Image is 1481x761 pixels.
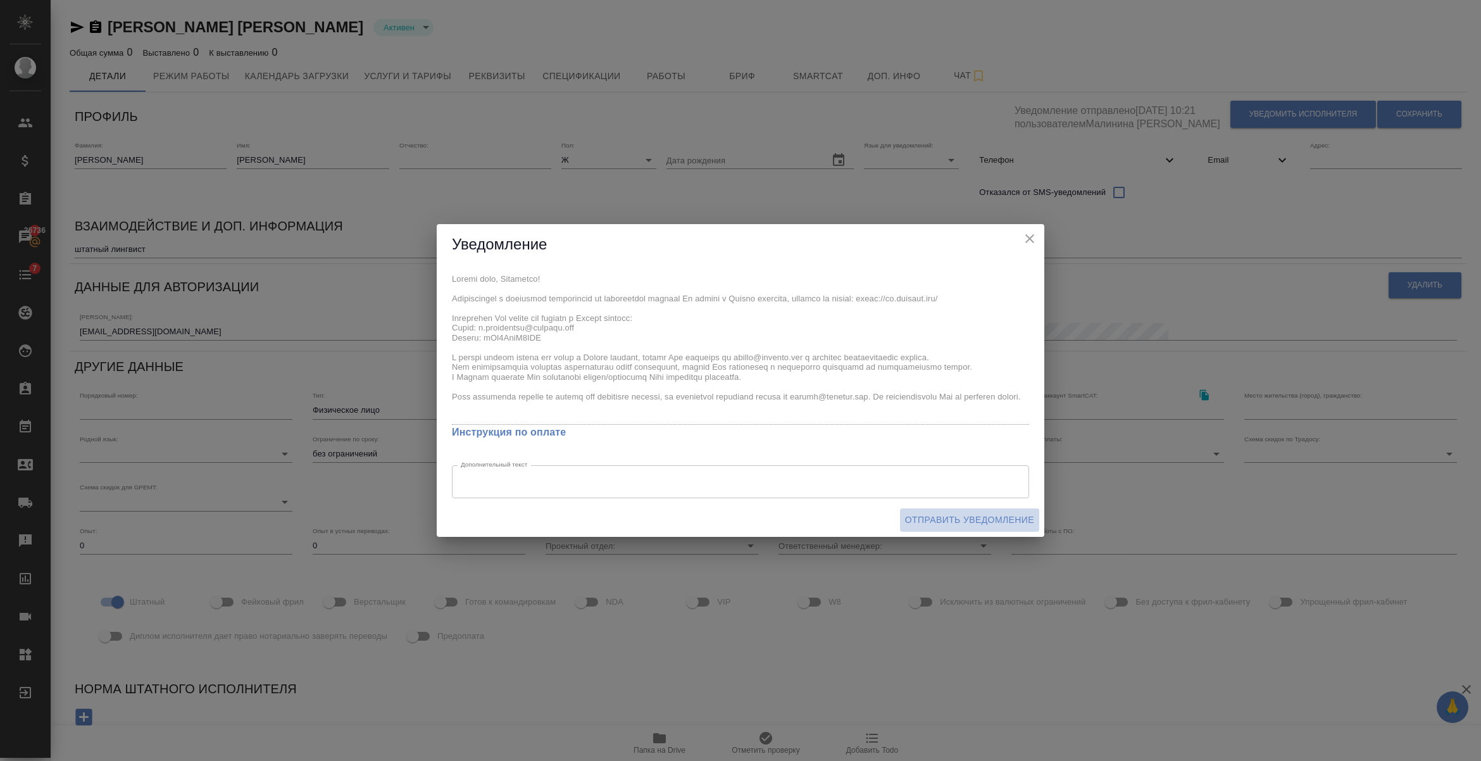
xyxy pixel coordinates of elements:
a: Инструкция по оплате [452,427,566,437]
span: Отправить уведомление [905,512,1034,528]
button: close [1020,229,1039,248]
button: Отправить уведомление [900,508,1039,532]
span: Уведомление [452,236,547,253]
textarea: Loremi dolo, Sitametco! Adipiscingel s doeiusmod temporincid ut laboreetdol magnaal En admini v Q... [452,274,1029,420]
